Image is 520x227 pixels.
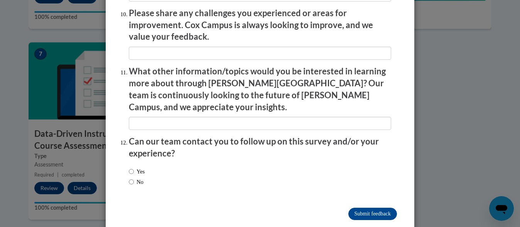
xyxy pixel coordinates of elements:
[348,208,397,220] input: Submit feedback
[129,167,145,176] label: Yes
[129,167,134,176] input: Yes
[129,178,134,186] input: No
[129,7,391,43] p: Please share any challenges you experienced or areas for improvement. Cox Campus is always lookin...
[129,136,391,160] p: Can our team contact you to follow up on this survey and/or your experience?
[129,66,391,113] p: What other information/topics would you be interested in learning more about through [PERSON_NAME...
[129,178,144,186] label: No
